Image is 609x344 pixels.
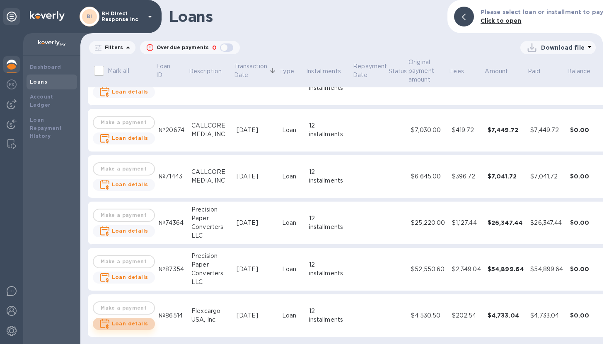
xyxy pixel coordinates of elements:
[567,67,601,76] span: Balance
[452,265,481,274] div: $2,349.04
[234,62,267,79] p: Transaction Date
[191,205,230,240] div: Precision Paper Converters LLC
[282,219,302,227] div: Loan
[93,132,155,144] button: Loan details
[112,274,148,280] b: Loan details
[530,265,563,274] div: $54,899.64
[112,135,148,141] b: Loan details
[488,265,524,273] div: $54,899.64
[408,58,448,84] span: Original payment amount
[159,265,185,274] div: №87354
[189,67,222,76] p: Description
[7,79,17,89] img: Foreign exchange
[530,126,563,135] div: $7,449.72
[282,311,302,320] div: Loan
[101,11,143,22] p: BH Direct Response Inc
[112,181,148,188] b: Loan details
[530,219,563,227] div: $26,347.44
[411,126,445,135] div: $7,030.00
[309,307,349,324] div: 12 installments
[212,43,217,52] p: 0
[156,62,187,79] span: Loan ID
[191,252,230,286] div: Precision Paper Converters LLC
[570,126,602,134] div: $0.00
[282,172,302,181] div: Loan
[309,168,349,185] div: 12 installments
[309,121,349,139] div: 12 installments
[159,311,185,320] div: №86514
[488,126,524,134] div: $7,449.72
[93,318,155,330] button: Loan details
[191,307,230,324] div: Flexcargo USA, Inc.
[30,64,61,70] b: Dashboard
[411,172,445,181] div: $6,645.00
[93,272,155,284] button: Loan details
[237,172,275,181] div: [DATE]
[93,179,155,191] button: Loan details
[93,225,155,237] button: Loan details
[309,214,349,231] div: 12 installments
[191,121,230,139] div: CALLCORE MEDIA, INC
[191,168,230,185] div: CALLCORE MEDIA, INC
[159,219,185,227] div: №74364
[30,94,53,108] b: Account Ledger
[30,11,65,21] img: Logo
[112,89,148,95] b: Loan details
[189,67,232,76] span: Description
[309,260,349,278] div: 12 installments
[30,79,47,85] b: Loans
[570,172,602,180] div: $0.00
[530,172,563,181] div: $7,041.72
[488,219,524,227] div: $26,347.44
[411,311,445,320] div: $4,530.50
[108,67,129,75] p: Mark all
[306,67,352,76] span: Installments
[528,67,551,76] span: Paid
[101,44,123,51] p: Filters
[530,311,563,320] div: $4,733.04
[279,67,294,76] p: Type
[481,9,603,15] b: Please select loan or installment to pay
[112,320,148,327] b: Loan details
[408,58,437,84] p: Original payment amount
[452,172,481,181] div: $396.72
[567,67,590,76] p: Balance
[452,219,481,227] div: $1,127.44
[30,117,62,140] b: Loan Repayment History
[282,265,302,274] div: Loan
[140,41,240,54] button: Overdue payments0
[481,17,522,24] b: Click to open
[237,219,275,227] div: [DATE]
[485,67,519,76] span: Amount
[449,67,464,76] p: Fees
[411,219,445,227] div: $25,220.00
[112,228,148,234] b: Loan details
[237,311,275,320] div: [DATE]
[570,311,602,320] div: $0.00
[306,67,341,76] p: Installments
[156,62,176,79] p: Loan ID
[528,67,541,76] p: Paid
[234,62,278,79] span: Transaction Date
[353,62,387,79] p: Repayment Date
[452,126,481,135] div: $419.72
[570,265,602,273] div: $0.00
[93,86,155,98] button: Loan details
[452,311,481,320] div: $202.54
[282,126,302,135] div: Loan
[169,8,441,25] h1: Loans
[449,67,475,76] span: Fees
[411,265,445,274] div: $52,550.60
[488,172,524,180] div: $7,041.72
[541,43,585,52] p: Download file
[279,67,305,76] span: Type
[87,13,92,19] b: BI
[488,311,524,320] div: $4,733.04
[159,172,185,181] div: №71443
[3,8,20,25] div: Unpin categories
[159,126,185,135] div: №20674
[570,219,602,227] div: $0.00
[389,67,407,76] p: Status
